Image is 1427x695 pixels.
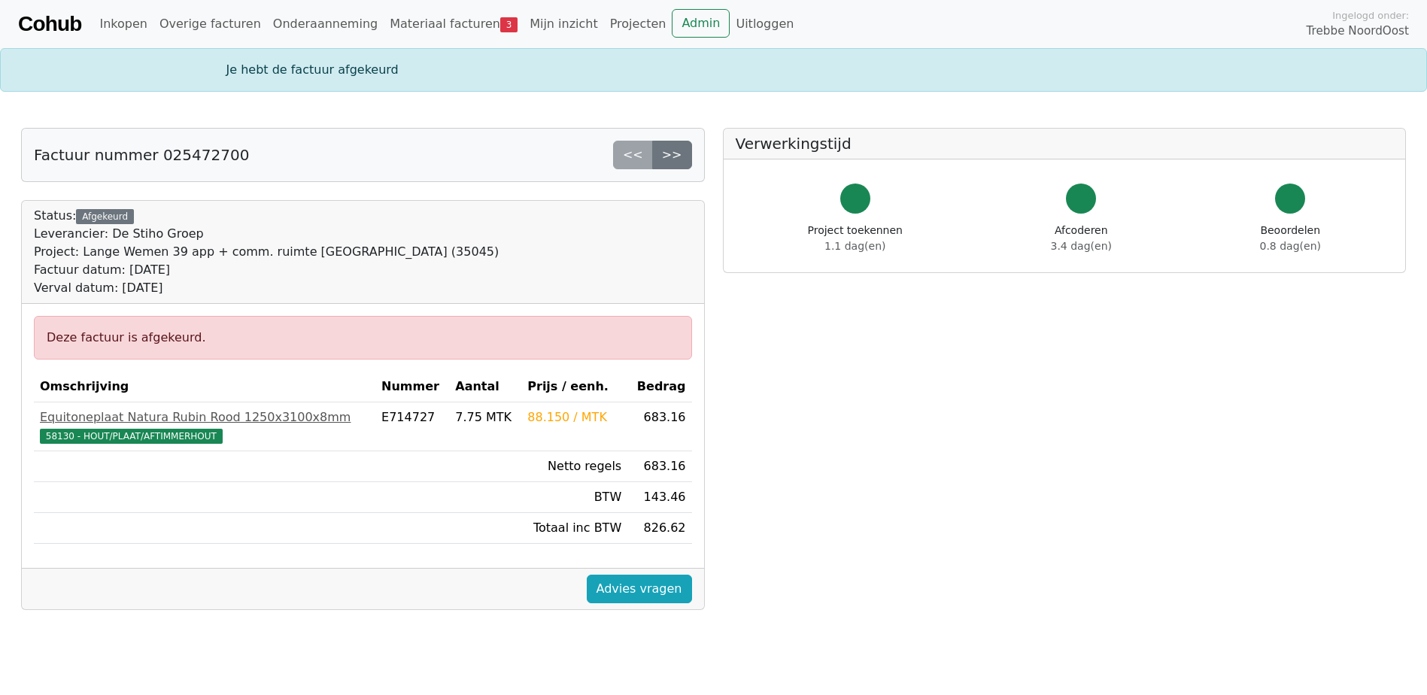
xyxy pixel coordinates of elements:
span: 1.1 dag(en) [824,240,885,252]
th: Prijs / eenh. [521,372,627,402]
th: Nummer [375,372,449,402]
span: 3.4 dag(en) [1051,240,1112,252]
h5: Verwerkingstijd [736,135,1394,153]
div: Beoordelen [1260,223,1321,254]
div: Status: [34,207,499,297]
td: Totaal inc BTW [521,513,627,544]
a: Uitloggen [730,9,800,39]
div: Deze factuur is afgekeurd. [34,316,692,360]
div: 88.150 / MTK [527,408,621,426]
div: Je hebt de factuur afgekeurd [217,61,1210,79]
a: Overige facturen [153,9,267,39]
a: Onderaanneming [267,9,384,39]
a: Equitoneplaat Natura Rubin Rood 1250x3100x8mm58130 - HOUT/PLAAT/AFTIMMERHOUT [40,408,369,445]
div: Verval datum: [DATE] [34,279,499,297]
div: Leverancier: De Stiho Groep [34,225,499,243]
a: >> [652,141,692,169]
a: Admin [672,9,730,38]
td: BTW [521,482,627,513]
span: 3 [500,17,518,32]
div: Project: Lange Wemen 39 app + comm. ruimte [GEOGRAPHIC_DATA] (35045) [34,243,499,261]
div: Equitoneplaat Natura Rubin Rood 1250x3100x8mm [40,408,369,426]
a: Advies vragen [587,575,692,603]
span: 0.8 dag(en) [1260,240,1321,252]
td: 683.16 [627,402,691,451]
div: Afcoderen [1051,223,1112,254]
h5: Factuur nummer 025472700 [34,146,249,164]
span: Trebbe NoordOost [1307,23,1409,40]
div: Factuur datum: [DATE] [34,261,499,279]
div: 7.75 MTK [455,408,515,426]
span: Ingelogd onder: [1332,8,1409,23]
td: 143.46 [627,482,691,513]
a: Cohub [18,6,81,42]
span: 58130 - HOUT/PLAAT/AFTIMMERHOUT [40,429,223,444]
th: Bedrag [627,372,691,402]
th: Aantal [449,372,521,402]
td: 826.62 [627,513,691,544]
td: 683.16 [627,451,691,482]
td: E714727 [375,402,449,451]
td: Netto regels [521,451,627,482]
a: Materiaal facturen3 [384,9,524,39]
a: Projecten [604,9,673,39]
th: Omschrijving [34,372,375,402]
div: Afgekeurd [76,209,133,224]
div: Project toekennen [808,223,903,254]
a: Inkopen [93,9,153,39]
a: Mijn inzicht [524,9,604,39]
